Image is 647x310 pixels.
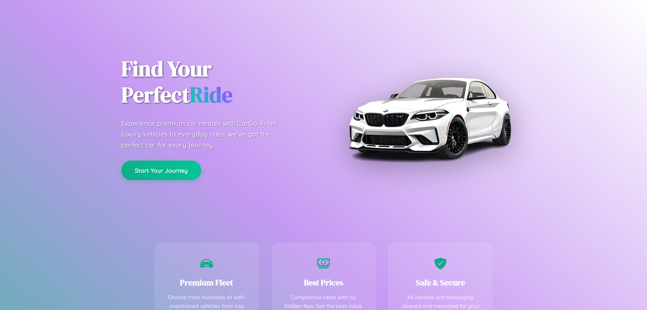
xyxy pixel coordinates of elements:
[282,277,365,288] h3: Best Prices
[345,34,514,202] img: Premium BMW car rental vehicle
[121,161,201,180] button: Start Your Journey
[399,277,482,288] h3: Safe & Secure
[165,277,248,288] h3: Premium Fleet
[121,56,313,108] h1: Find Your Perfect
[190,80,233,109] span: Ride
[121,118,290,150] p: Experience premium car rentals with CarGo. From luxury vehicles to everyday rides, we've got the ...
